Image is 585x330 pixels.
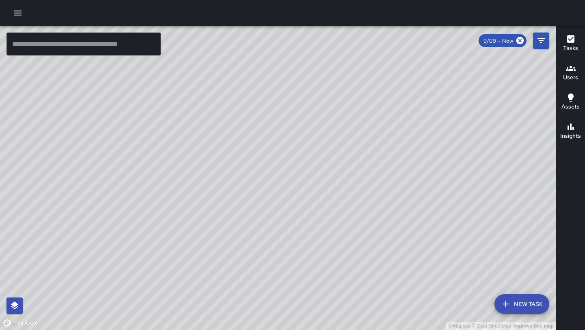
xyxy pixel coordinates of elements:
[563,44,578,53] h6: Tasks
[479,37,518,44] span: 9/09 — Now
[479,34,526,47] div: 9/09 — Now
[563,73,578,82] h6: Users
[561,102,580,111] h6: Assets
[556,59,585,88] button: Users
[560,132,581,141] h6: Insights
[494,294,549,314] button: New Task
[556,29,585,59] button: Tasks
[556,88,585,117] button: Assets
[533,33,549,49] button: Filters
[556,117,585,146] button: Insights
